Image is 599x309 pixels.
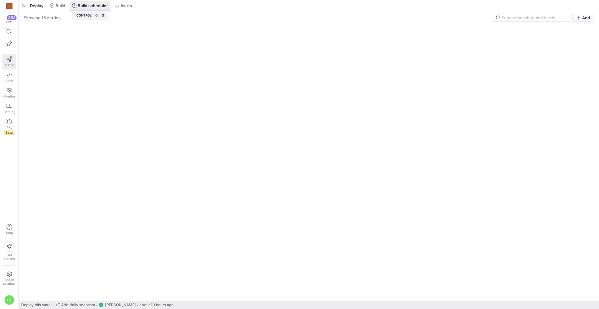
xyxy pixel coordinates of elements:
[78,3,108,8] span: Build scheduler
[4,130,14,135] span: Beta
[112,0,135,11] button: Alerts
[2,293,16,307] button: DA
[2,15,16,26] button: 382
[2,268,16,288] a: Spacesettings
[3,110,15,114] span: Catalog
[4,253,15,260] span: Get started
[582,15,590,20] span: Add
[95,13,98,17] span: ⇧
[2,54,16,69] a: Editor
[99,302,104,307] div: WZ
[7,126,12,129] span: PRs
[69,0,111,11] button: Build scheduler
[61,303,95,307] span: Add daily snapshot
[2,1,16,12] a: C
[4,295,14,305] div: DA
[6,3,12,9] div: C
[3,94,15,98] span: Monitor
[3,278,15,285] span: Space settings
[2,221,16,237] button: Help
[76,13,92,17] span: CONTROL
[5,79,13,83] span: Code
[24,15,61,20] div: Showing 15 entries
[502,15,566,20] input: Search for scheduled builds
[2,239,16,263] button: Getstarted
[102,13,104,17] span: S
[2,69,16,85] a: Code
[5,63,14,67] span: Editor
[105,303,136,307] span: [PERSON_NAME]
[54,301,175,309] button: Add daily snapshotWZ[PERSON_NAME]about 10 hours ago
[2,101,16,116] a: Catalog
[572,14,594,22] button: Add
[2,116,16,137] a: PRsBeta
[120,3,132,8] span: Alerts
[56,3,65,8] span: Build
[21,303,51,307] span: Deploy this state:
[2,85,16,101] a: Monitor
[7,15,17,20] div: 382
[5,231,13,235] span: Help
[139,303,173,307] span: about 10 hours ago
[47,0,68,11] button: Build
[30,3,43,8] span: Deploy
